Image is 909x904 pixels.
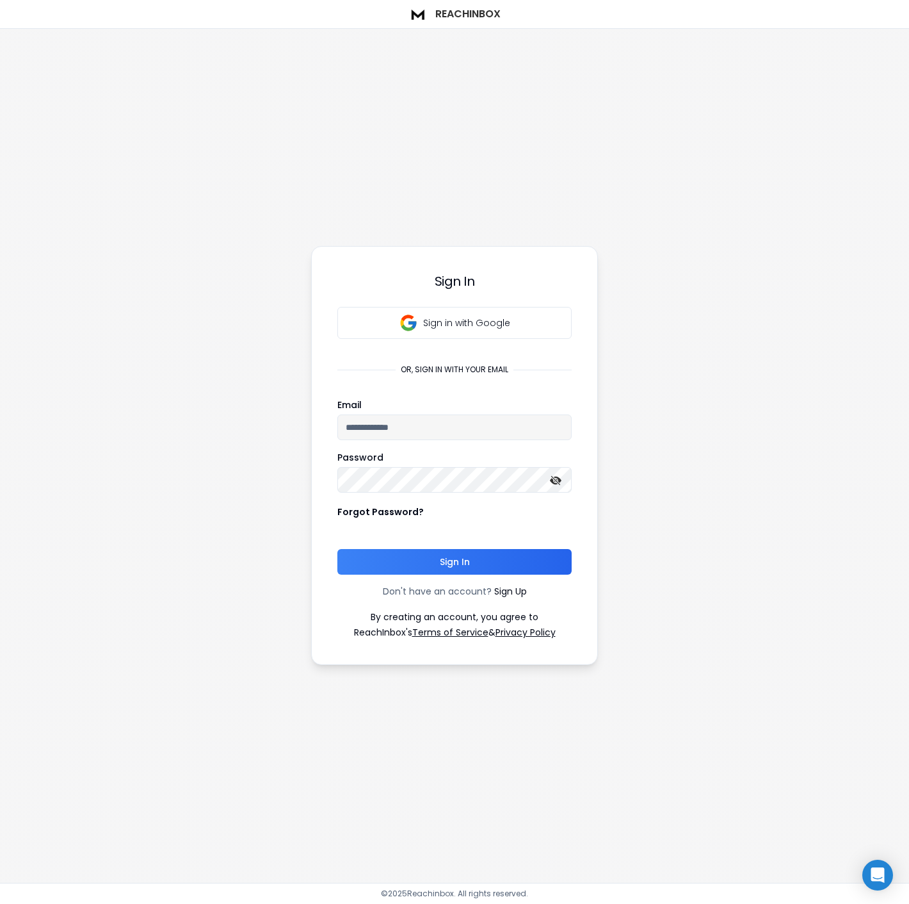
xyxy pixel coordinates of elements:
[337,307,572,339] button: Sign in with Google
[371,611,538,623] p: By creating an account, you agree to
[337,453,383,462] label: Password
[396,365,513,375] p: or, sign in with your email
[408,5,501,23] a: ReachInbox
[494,585,527,598] a: Sign Up
[408,5,428,23] img: logo
[862,860,893,891] div: Open Intercom Messenger
[337,505,424,518] p: Forgot Password?
[412,626,488,639] a: Terms of Service
[383,585,492,598] p: Don't have an account?
[337,549,572,575] button: Sign In
[354,626,556,639] p: ReachInbox's &
[381,889,528,899] p: © 2025 Reachinbox. All rights reserved.
[423,316,510,329] p: Sign in with Google
[435,6,501,22] h1: ReachInbox
[337,400,362,409] label: Email
[337,272,572,290] h3: Sign In
[495,626,556,639] a: Privacy Policy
